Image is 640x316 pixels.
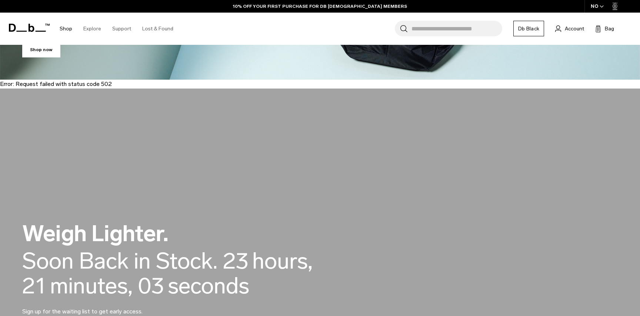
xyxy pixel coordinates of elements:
span: 23 [223,249,249,273]
span: 03 [138,273,164,298]
span: minutes [50,273,133,298]
button: Bag [595,24,614,33]
span: , [128,272,133,299]
a: 10% OFF YOUR FIRST PURCHASE FOR DB [DEMOGRAPHIC_DATA] MEMBERS [233,3,407,10]
h2: Weigh Lighter. [22,222,356,245]
a: Shop [60,16,72,42]
span: Account [565,25,584,33]
span: 21 [22,273,46,298]
a: Lost & Found [142,16,173,42]
a: Shop now [22,42,60,57]
a: Account [555,24,584,33]
span: Bag [605,25,614,33]
span: hours, [252,249,313,273]
a: Support [112,16,131,42]
a: Db Black [513,21,544,36]
a: Explore [83,16,101,42]
span: seconds [168,273,249,298]
p: Sign up for the waiting list to get early access. [22,298,200,316]
div: Soon Back in Stock. [22,249,217,273]
nav: Main Navigation [54,13,179,45]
